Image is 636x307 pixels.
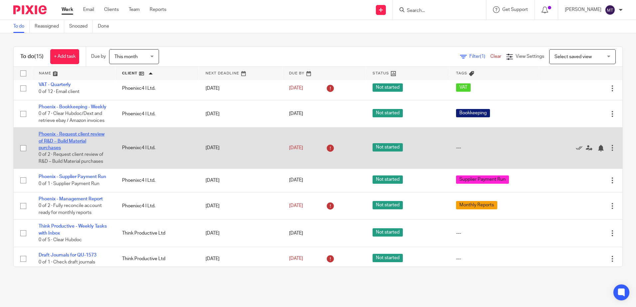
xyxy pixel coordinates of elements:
a: Clients [104,6,119,13]
span: Get Support [502,7,528,12]
td: [DATE] [199,192,282,219]
span: [DATE] [289,256,303,261]
span: Select saved view [555,54,592,59]
a: Snoozed [69,20,93,33]
span: [DATE] [289,86,303,91]
span: [DATE] [289,146,303,150]
span: (15) [34,54,44,59]
span: Not started [373,254,403,262]
span: 0 of 1 · Check draft journals [39,260,95,264]
span: Filter [469,54,490,59]
a: Work [62,6,73,13]
span: 0 of 2 · Request client review of R&D – Build Material purchases [39,153,103,164]
span: This month [114,54,138,59]
span: Not started [373,201,403,209]
a: Email [83,6,94,13]
td: [DATE] [199,247,282,270]
img: Pixie [13,5,47,14]
p: [PERSON_NAME] [565,6,601,13]
a: Reassigned [35,20,64,33]
p: Due by [91,53,106,60]
a: Phoenix - Bookkeeping - Weekly [39,105,106,109]
span: 0 of 1 · Supplier Payment Run [39,181,99,186]
td: Phoenixc4 I Ltd. [115,168,199,192]
td: [DATE] [199,220,282,247]
td: Phoenixc4 I Ltd. [115,192,199,219]
a: Draft Journals for QU-1573 [39,253,96,257]
a: VAT - Quarterly [39,82,71,87]
span: [DATE] [289,112,303,116]
input: Search [406,8,466,14]
td: Phoenixc4 I Ltd. [115,76,199,100]
td: [DATE] [199,100,282,127]
span: 0 of 5 · Clear Hubdoc [39,238,82,242]
span: Monthly Reports [456,201,497,209]
a: Clear [490,54,501,59]
a: To do [13,20,30,33]
span: Not started [373,143,403,152]
td: Phoenixc4 I Ltd. [115,100,199,127]
span: Supplier Payment Run [456,175,509,184]
td: Phoenixc4 I Ltd. [115,128,199,168]
span: (1) [480,54,485,59]
span: Not started [373,175,403,184]
span: Not started [373,109,403,117]
a: Reports [150,6,166,13]
td: [DATE] [199,168,282,192]
a: Phoenix - Request client review of R&D – Build Material purchases [39,132,104,150]
div: --- [456,230,532,237]
a: Team [129,6,140,13]
span: VAT [456,83,471,92]
td: [DATE] [199,76,282,100]
span: Not started [373,83,403,92]
a: Done [98,20,114,33]
h1: To do [20,53,44,60]
a: Phoenix - Management Report [39,197,103,201]
a: Think Productive - Weekly Tasks with Inbox [39,224,107,235]
span: 0 of 7 · Clear Hubdoc/Dext and retrieve ebay / Amazon invoices [39,112,104,123]
span: [DATE] [289,231,303,236]
span: 0 of 12 · Email client [39,89,79,94]
span: [DATE] [289,204,303,208]
a: Phoenix - Supplier Payment Run [39,174,106,179]
span: [DATE] [289,178,303,183]
a: Mark as done [576,145,586,151]
td: Think Productive Ltd [115,247,199,270]
span: Bookkeeping [456,109,490,117]
a: + Add task [50,49,79,64]
div: --- [456,256,532,262]
td: Think Productive Ltd [115,220,199,247]
span: Tags [456,71,467,75]
span: Not started [373,228,403,237]
span: View Settings [516,54,544,59]
div: --- [456,145,532,151]
img: svg%3E [605,5,615,15]
span: 0 of 2 · Fully reconcile account ready for monthly reports [39,204,102,215]
td: [DATE] [199,128,282,168]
